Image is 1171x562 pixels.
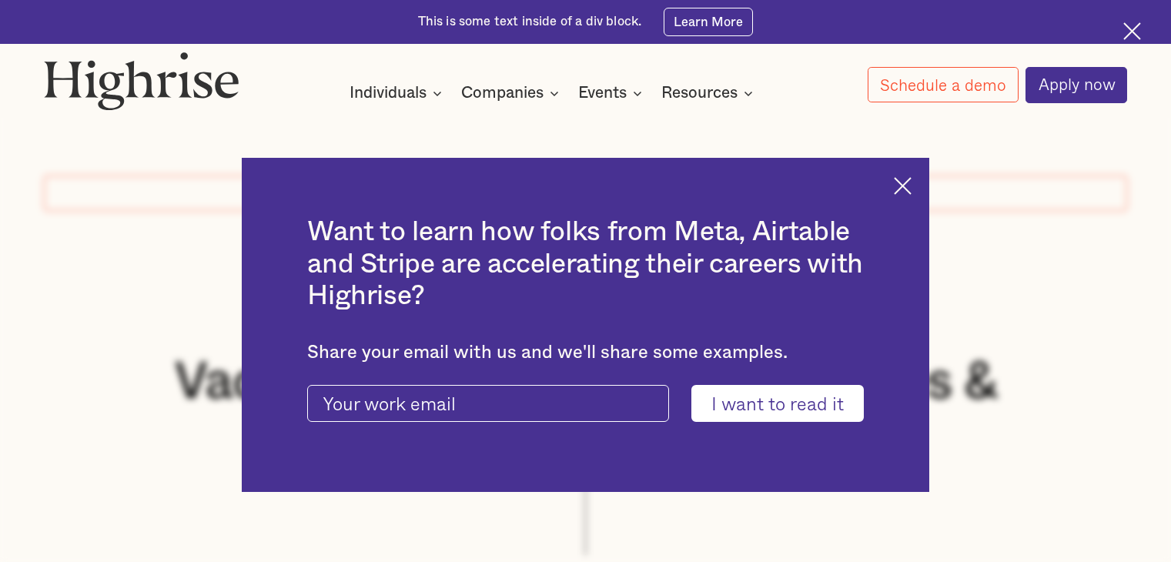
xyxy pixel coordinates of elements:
div: Resources [661,84,758,102]
input: Your work email [307,385,669,422]
a: Learn More [664,8,754,35]
img: Highrise logo [44,52,239,111]
img: Cross icon [1123,22,1141,40]
img: Cross icon [894,177,912,195]
a: Schedule a demo [868,67,1019,102]
a: Apply now [1025,67,1127,103]
div: Individuals [350,84,427,102]
div: This is some text inside of a div block. [418,13,642,31]
div: Resources [661,84,738,102]
div: Companies [461,84,544,102]
form: current-ascender-blog-article-modal-form [307,385,863,422]
div: Individuals [350,84,447,102]
div: Events [578,84,627,102]
h2: Want to learn how folks from Meta, Airtable and Stripe are accelerating their careers with Highrise? [307,216,863,312]
div: Share your email with us and we'll share some examples. [307,342,863,363]
div: Events [578,84,647,102]
div: Companies [461,84,564,102]
input: I want to read it [691,385,864,422]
